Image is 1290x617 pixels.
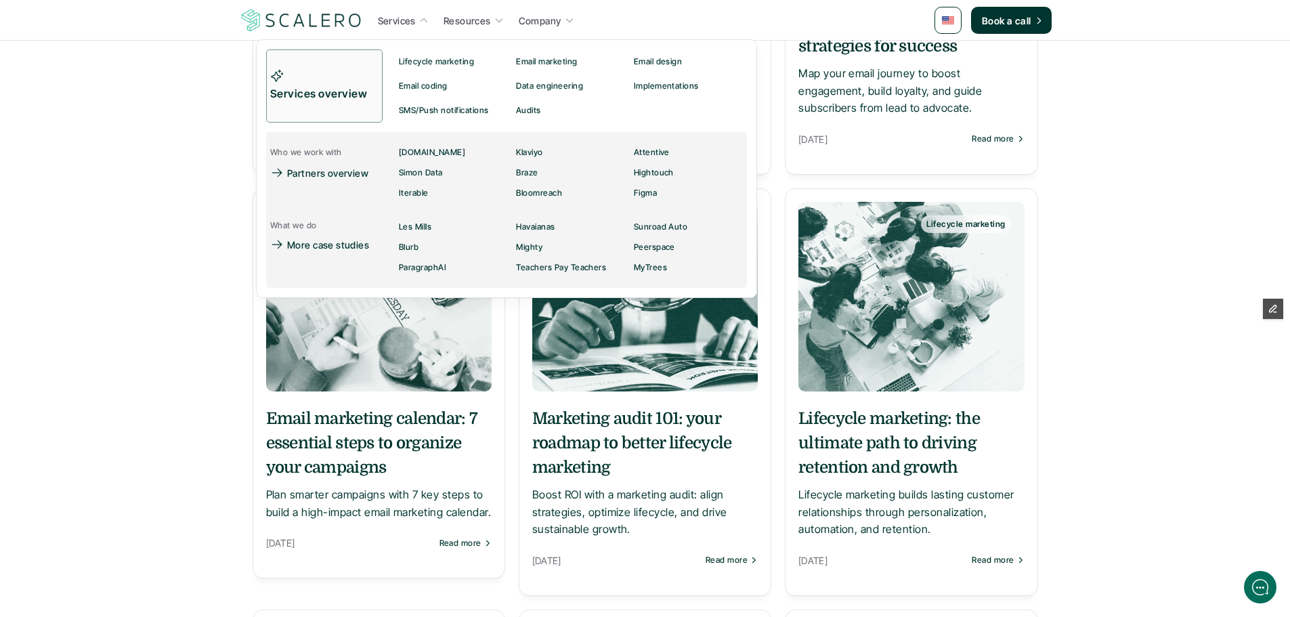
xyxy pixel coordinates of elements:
p: Lifecycle marketing [399,57,474,66]
p: What we do [270,221,317,230]
a: Figma [629,183,746,203]
a: Blurb [395,237,512,257]
a: Braze [512,163,629,183]
p: Book a call [982,14,1031,28]
p: Map your email journey to boost engagement, build loyalty, and guide subscribers from lead to adv... [798,65,1024,117]
a: Partners overview [266,163,378,183]
p: Sunroad Auto [633,222,687,232]
p: Services overview [270,85,370,103]
p: Email design [633,57,682,66]
p: Read more [706,555,748,565]
a: Email marketing [512,49,629,74]
a: Email coding [395,74,512,98]
a: Attentive [629,142,746,163]
a: Audits [512,98,622,123]
a: Sunroad Auto [629,217,746,237]
p: Hightouch [633,168,673,177]
span: New conversation [87,96,163,107]
a: [DOMAIN_NAME] [395,142,512,163]
a: Services overview [266,49,383,123]
p: Mighty [516,242,542,252]
a: More case studies [266,234,383,255]
span: We run on Gist [113,473,171,482]
a: Lifecycle marketing [395,49,512,74]
p: Plan smarter campaigns with 7 key steps to build a high-impact email marketing calendar. [266,486,492,521]
p: Blurb [399,242,418,252]
p: More case studies [287,238,369,252]
p: Who we work with [270,148,342,157]
p: MyTrees [633,263,666,272]
a: Iterable [395,183,512,203]
p: SMS/Push notifications [399,106,489,115]
h5: Lifecycle marketing: the ultimate path to driving retention and growth [798,406,1024,480]
a: Book a call [971,7,1052,34]
a: Les Mills [395,217,512,237]
p: [DATE] [532,552,699,569]
p: Audits [516,106,541,115]
h5: Email marketing calendar: 7 essential steps to organize your campaigns [266,406,492,480]
p: Teachers Pay Teachers [516,263,606,272]
p: Les Mills [399,222,431,232]
a: Mighty [512,237,629,257]
a: Havaianas [512,217,629,237]
p: Read more [439,538,481,548]
p: Lifecycle marketing [926,219,1005,229]
button: Edit Framer Content [1263,299,1283,319]
a: Data engineering [512,74,629,98]
button: New conversation [11,87,260,116]
p: Klaviyo [516,148,542,157]
a: Hightouch [629,163,746,183]
p: Partners overview [287,166,368,180]
h2: Let us know if we can help with lifecycle marketing. [13,60,257,77]
a: Read more [439,538,492,548]
p: Email coding [399,81,448,91]
a: Lifecycle marketing: the ultimate path to driving retention and growthLifecycle marketing builds ... [798,406,1024,538]
a: Teachers Pay Teachers [512,257,629,278]
img: Scalero company logo [239,7,364,33]
p: Attentive [633,148,669,157]
p: Iterable [399,188,429,198]
a: SMS/Push notifications [395,98,512,123]
a: Read more [972,134,1024,144]
p: [DATE] [266,534,433,551]
p: Figma [633,188,656,198]
a: Email marketing calendar: 7 essential steps to organize your campaignsPlan smarter campaigns with... [266,406,492,521]
p: Simon Data [399,168,443,177]
p: [DOMAIN_NAME] [399,148,465,157]
p: Resources [444,14,491,28]
p: Braze [516,168,538,177]
a: Implementations [629,74,746,98]
p: Boost ROI with a marketing audit: align strategies, optimize lifecycle, and drive sustainable gro... [532,486,758,538]
a: Email design [629,49,746,74]
p: [DATE] [798,131,965,148]
a: Read more [972,555,1024,565]
p: Havaianas [516,222,555,232]
p: Company [519,14,561,28]
p: Bloomreach [516,188,562,198]
h1: Hi! Welcome to Scalero. [13,34,257,54]
iframe: gist-messenger-bubble-iframe [1244,571,1276,603]
p: Implementations [633,81,698,91]
p: ParagraphAI [399,263,446,272]
a: Marketing audit 101: your roadmap to better lifecycle marketingBoost ROI with a marketing audit: ... [532,406,758,538]
a: ParagraphAI [395,257,512,278]
p: Data engineering [516,81,583,91]
h5: Marketing audit 101: your roadmap to better lifecycle marketing [532,406,758,480]
a: Simon Data [395,163,512,183]
a: Bloomreach [512,183,629,203]
a: Scalero company logo [239,8,364,33]
p: Read more [972,134,1014,144]
p: Peerspace [633,242,674,252]
a: Read more [706,555,758,565]
p: Read more [972,555,1014,565]
a: Peerspace [629,237,746,257]
a: Lifecycle marketing [798,202,1024,391]
p: Email marketing [516,57,577,66]
p: [DATE] [798,552,965,569]
p: Services [378,14,416,28]
a: Klaviyo [512,142,629,163]
p: Lifecycle marketing builds lasting customer relationships through personalization, automation, an... [798,486,1024,538]
a: MyTrees [629,257,746,278]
